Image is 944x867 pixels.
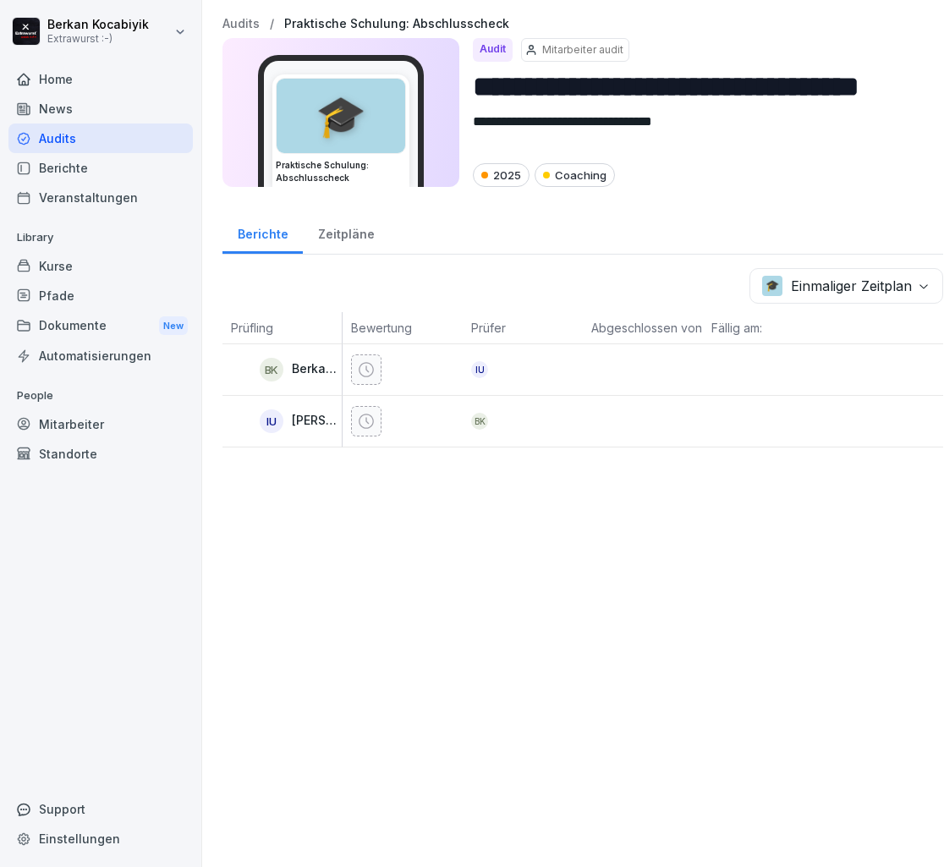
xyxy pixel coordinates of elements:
a: News [8,94,193,123]
a: Automatisierungen [8,341,193,370]
a: Pfade [8,281,193,310]
h3: Praktische Schulung: Abschlusscheck [276,159,406,184]
a: Home [8,64,193,94]
div: 🎓 [277,79,405,153]
p: Bewertung [351,319,454,337]
a: Mitarbeiter [8,409,193,439]
div: BK [471,413,488,430]
a: Audits [8,123,193,153]
div: Audit [473,38,513,62]
div: Dokumente [8,310,193,342]
th: Fällig am: [703,312,823,344]
a: Standorte [8,439,193,469]
p: Berkan Kocabiyik [292,362,338,376]
a: Zeitpläne [303,211,389,254]
a: Einstellungen [8,824,193,853]
p: Extrawurst :-) [47,33,149,45]
div: Support [8,794,193,824]
p: / [270,17,274,31]
div: IU [471,361,488,378]
th: Prüfer [463,312,583,344]
p: Prüfling [231,319,333,337]
div: New [159,316,188,336]
p: People [8,382,193,409]
p: Abgeschlossen von [591,319,694,337]
p: [PERSON_NAME] [292,414,338,428]
a: Berichte [222,211,303,254]
p: Mitarbeiter audit [542,42,623,58]
div: 2025 [473,163,530,187]
div: Coaching [535,163,615,187]
p: Berkan Kocabiyik [47,18,149,32]
div: BK [260,358,283,381]
a: Praktische Schulung: Abschlusscheck [284,17,509,31]
div: IU [260,409,283,433]
a: Kurse [8,251,193,281]
a: DokumenteNew [8,310,193,342]
a: Audits [222,17,260,31]
p: Library [8,224,193,251]
a: Veranstaltungen [8,183,193,212]
a: Berichte [8,153,193,183]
